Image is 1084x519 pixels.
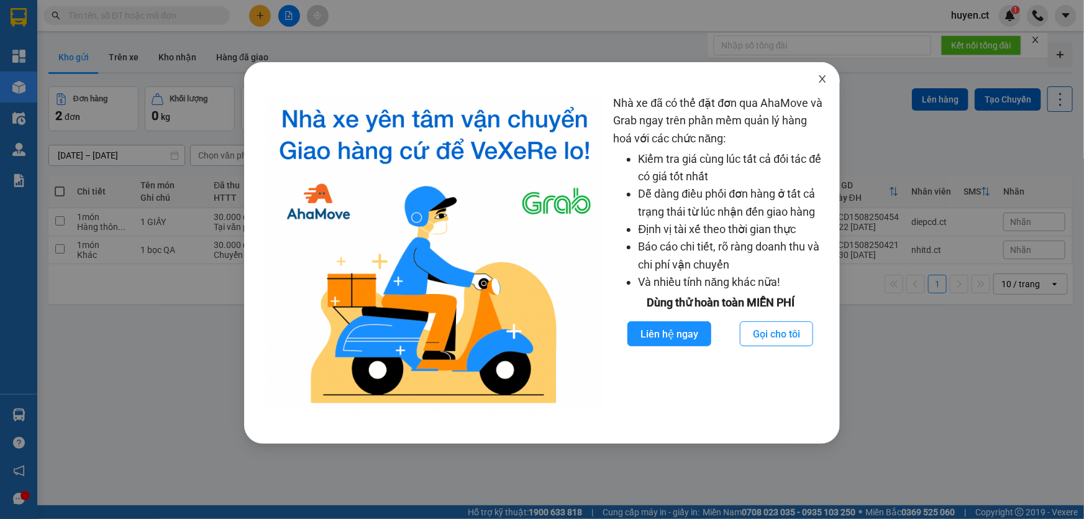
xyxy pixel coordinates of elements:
button: Liên hệ ngay [627,321,711,346]
li: Và nhiều tính năng khác nữa! [638,273,827,291]
span: close [818,74,827,84]
li: Kiểm tra giá cùng lúc tất cả đối tác để có giá tốt nhất [638,150,827,186]
button: Gọi cho tôi [740,321,813,346]
button: Close [805,62,840,97]
li: Dễ dàng điều phối đơn hàng ở tất cả trạng thái từ lúc nhận đến giao hàng [638,185,827,221]
img: logo [266,94,604,413]
li: Báo cáo chi tiết, rõ ràng doanh thu và chi phí vận chuyển [638,238,827,273]
div: Dùng thử hoàn toàn MIỄN PHÍ [613,294,827,311]
span: Liên hệ ngay [640,326,698,342]
li: Định vị tài xế theo thời gian thực [638,221,827,238]
div: Nhà xe đã có thể đặt đơn qua AhaMove và Grab ngay trên phần mềm quản lý hàng hoá với các chức năng: [613,94,827,413]
span: Gọi cho tôi [753,326,800,342]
